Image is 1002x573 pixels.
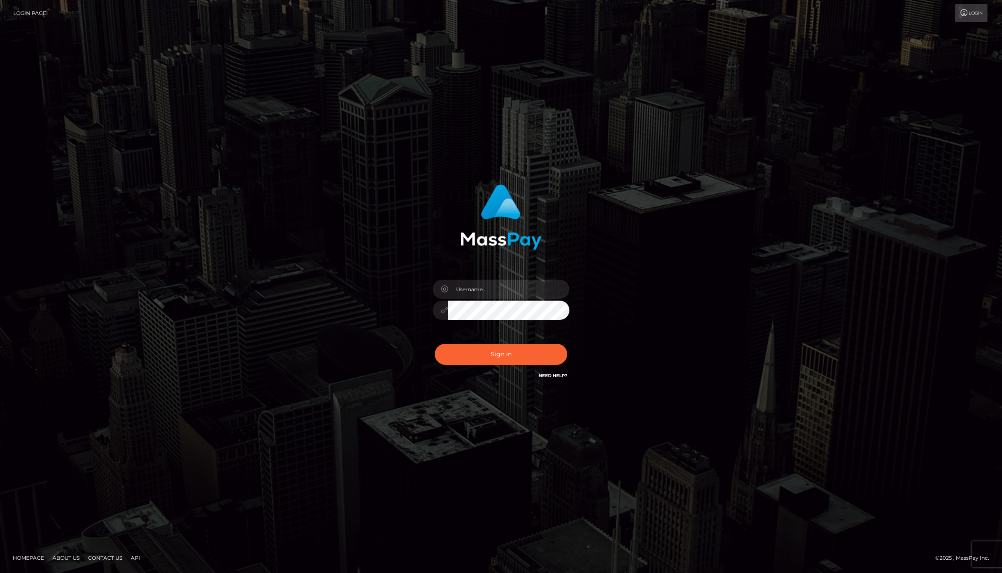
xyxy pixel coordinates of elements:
img: MassPay Login [460,184,542,250]
a: Login [955,4,987,22]
a: API [127,551,144,564]
a: About Us [49,551,83,564]
a: Contact Us [85,551,126,564]
a: Login Page [13,4,46,22]
input: Username... [448,280,569,299]
a: Homepage [9,551,47,564]
button: Sign in [435,344,567,365]
div: © 2025 , MassPay Inc. [935,553,996,563]
a: Need Help? [539,373,567,378]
